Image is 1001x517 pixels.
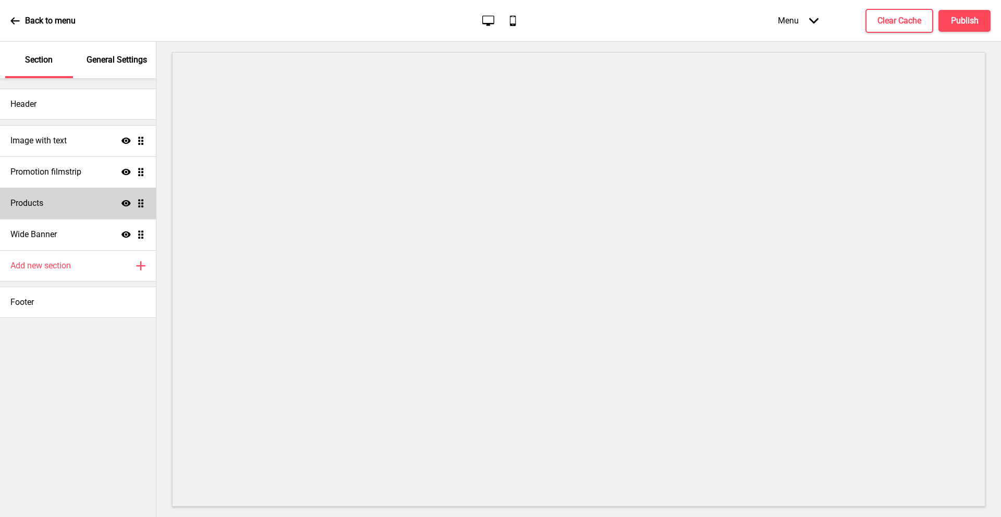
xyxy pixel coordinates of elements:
[10,260,71,272] h4: Add new section
[10,198,43,209] h4: Products
[10,135,67,146] h4: Image with text
[10,229,57,240] h4: Wide Banner
[10,99,36,110] h4: Header
[87,54,147,66] p: General Settings
[25,54,53,66] p: Section
[10,166,81,178] h4: Promotion filmstrip
[25,15,76,27] p: Back to menu
[10,7,76,35] a: Back to menu
[938,10,991,32] button: Publish
[951,15,979,27] h4: Publish
[877,15,921,27] h4: Clear Cache
[10,297,34,308] h4: Footer
[767,5,829,36] div: Menu
[865,9,933,33] button: Clear Cache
